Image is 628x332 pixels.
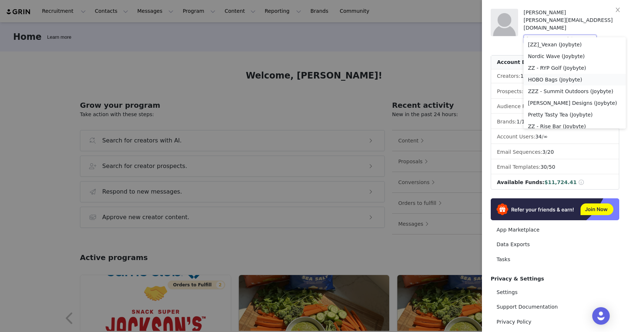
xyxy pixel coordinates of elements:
[521,119,525,125] span: 1
[491,56,619,69] div: Account Details
[524,85,626,97] li: ZZZ - Summit Outdoors (Joybyte)
[497,179,544,185] span: Available Funds:
[524,74,626,85] li: HOBO Bags (Joybyte)
[491,130,619,144] li: Account Users:
[524,62,626,74] li: ZZ - RYP Golf (Joybyte)
[520,73,530,79] span: 171
[524,121,626,132] li: ZZ - Rise Bar (Joybyte)
[491,115,619,129] li: Brands:
[524,97,626,109] li: [PERSON_NAME] Designs (Joybyte)
[491,223,619,237] a: App Marketplace
[592,307,610,325] div: Open Intercom Messenger
[543,134,548,140] span: ∞
[544,179,577,185] span: $11,724.41
[491,85,619,99] li: Prospects:
[535,134,548,140] span: /
[549,164,555,170] span: 50
[547,149,554,155] span: 20
[491,238,619,251] a: Data Exports
[524,39,626,50] li: [ZZ]_Vexan (Joybyte)
[491,300,619,314] a: Support Documentation
[540,164,547,170] span: 30
[524,16,619,32] div: [PERSON_NAME][EMAIL_ADDRESS][DOMAIN_NAME]
[524,50,626,62] li: Nordic Wave (Joybyte)
[491,276,544,282] span: Privacy & Settings
[589,37,593,42] i: icon: down
[524,109,626,121] li: Pretty Tasty Tea (Joybyte)
[517,119,520,125] span: 1
[615,7,621,13] i: icon: close
[491,9,518,36] img: placeholder-profile.jpg
[491,69,619,83] li: Creators:
[491,315,619,329] a: Privacy Policy
[491,286,619,299] a: Settings
[491,100,619,114] li: Audience Reports: /
[542,149,554,155] span: /
[535,134,542,140] span: 34
[491,253,619,266] a: Tasks
[542,149,545,155] span: 3
[491,145,619,159] li: Email Sequences:
[520,73,536,79] span: /
[540,164,555,170] span: /
[517,119,525,125] span: /
[491,160,619,174] li: Email Templates:
[491,198,619,220] img: Refer & Earn
[524,9,619,16] div: [PERSON_NAME]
